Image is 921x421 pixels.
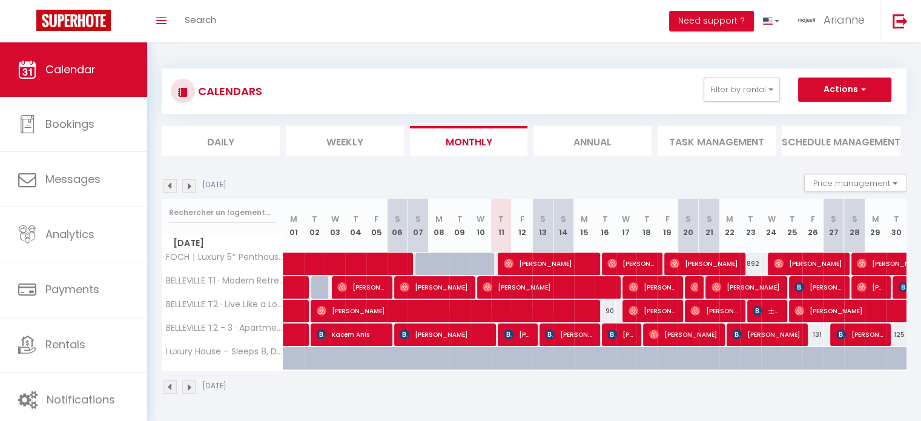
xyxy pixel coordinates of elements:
span: BELLEVILLE T2 · Live Like a Local in [GEOGRAPHIC_DATA]'s [GEOGRAPHIC_DATA] [GEOGRAPHIC_DATA] [164,300,285,309]
abbr: T [644,213,649,225]
button: Ouvrir le widget de chat LiveChat [10,5,46,41]
abbr: S [685,213,691,225]
th: 29 [865,199,885,253]
span: [PERSON_NAME] [794,276,842,299]
abbr: W [622,213,630,225]
th: 21 [699,199,719,253]
abbr: S [395,213,400,225]
span: [PERSON_NAME] [649,323,718,346]
abbr: W [767,213,775,225]
li: Annual [533,126,652,156]
th: 01 [283,199,304,253]
abbr: S [561,213,566,225]
span: [PERSON_NAME] [836,323,884,346]
abbr: T [790,213,795,225]
abbr: M [726,213,733,225]
th: 08 [429,199,449,253]
th: 09 [449,199,470,253]
span: Kacem Anis [317,323,385,346]
abbr: S [852,213,857,225]
abbr: S [831,213,836,225]
span: BELLEVILLE T2 - 3 · Apartment in [GEOGRAPHIC_DATA] - Where Artists Live [164,323,285,333]
span: Notifications [47,392,115,407]
th: 28 [844,199,865,253]
abbr: T [748,213,753,225]
button: Price management [804,174,906,192]
span: FOCH｜Luxury 5* Penthouse on Prestigious Avenue Foch [164,253,285,262]
abbr: M [871,213,879,225]
th: 22 [719,199,740,253]
img: ... [797,11,816,29]
abbr: S [540,213,546,225]
span: Bookings [45,116,94,131]
th: 30 [886,199,906,253]
li: Schedule Management [782,126,900,156]
iframe: Chat [870,366,912,412]
span: Calendar [45,62,96,77]
button: Need support ? [669,11,754,31]
th: 13 [532,199,553,253]
th: 02 [304,199,325,253]
th: 16 [595,199,615,253]
th: 24 [761,199,782,253]
abbr: S [706,213,711,225]
abbr: T [311,213,317,225]
span: [PERSON_NAME] [629,276,676,299]
button: Filter by rental [704,78,780,102]
span: 士勛 [PERSON_NAME] [753,299,780,322]
abbr: T [353,213,358,225]
abbr: T [498,213,504,225]
span: [PERSON_NAME] [607,323,635,346]
th: 05 [366,199,387,253]
span: [PERSON_NAME] [690,276,697,299]
li: Monthly [410,126,528,156]
th: 26 [802,199,823,253]
abbr: T [457,213,463,225]
th: 14 [553,199,574,253]
th: 07 [408,199,428,253]
span: Messages [45,171,101,187]
th: 11 [491,199,512,253]
div: 892 [740,253,761,275]
img: logout [893,13,908,28]
span: Arianne [824,12,865,27]
abbr: M [290,213,297,225]
th: 19 [657,199,678,253]
span: [PERSON_NAME] [400,276,468,299]
th: 18 [636,199,657,253]
span: [PERSON_NAME] [690,299,738,322]
span: BELLEVILLE T1 · Modern Retreat in [GEOGRAPHIC_DATA], the [GEOGRAPHIC_DATA] [164,276,285,285]
p: [DATE] [203,380,226,392]
span: [PERSON_NAME] [483,276,613,299]
abbr: S [415,213,421,225]
button: Actions [798,78,891,102]
abbr: F [811,213,815,225]
abbr: W [331,213,339,225]
abbr: T [894,213,899,225]
img: Super Booking [36,10,111,31]
th: 27 [824,199,844,253]
abbr: T [602,213,608,225]
abbr: F [374,213,378,225]
div: 125 [886,323,906,346]
span: [PERSON_NAME] [732,323,801,346]
span: [PERSON_NAME] [504,252,593,275]
abbr: F [520,213,524,225]
th: 03 [325,199,345,253]
span: [PERSON_NAME] [400,323,489,346]
div: 131 [802,323,823,346]
th: 12 [512,199,532,253]
th: 23 [740,199,761,253]
li: Task Management [658,126,776,156]
span: Analytics [45,227,94,242]
span: [PERSON_NAME] [504,323,531,346]
span: [PERSON_NAME] [629,299,676,322]
th: 10 [470,199,490,253]
span: Rentals [45,337,85,352]
div: 90 [595,300,615,322]
h3: CALENDARS [195,78,262,105]
span: Payments [45,282,99,297]
span: [PERSON_NAME] [711,276,780,299]
p: [DATE] [203,179,226,191]
th: 20 [678,199,698,253]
